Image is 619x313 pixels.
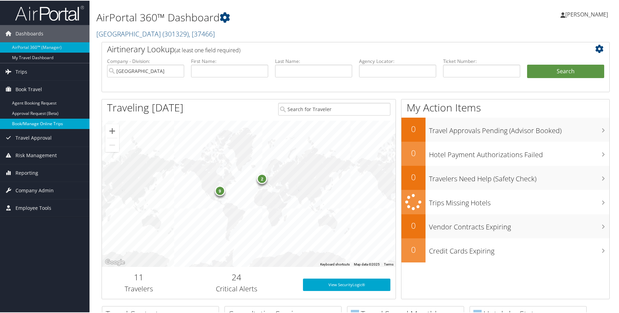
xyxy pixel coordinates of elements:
label: Ticket Number: [443,57,520,64]
h3: Critical Alerts [180,283,292,293]
h3: Travelers Need Help (Safety Check) [429,170,609,183]
label: Agency Locator: [359,57,436,64]
h3: Travel Approvals Pending (Advisor Booked) [429,122,609,135]
a: View SecurityLogic® [303,278,390,290]
button: Search [527,64,604,78]
div: 9 [215,185,225,195]
span: Trips [15,63,27,80]
span: Book Travel [15,80,42,97]
h3: Hotel Payment Authorizations Failed [429,146,609,159]
span: Dashboards [15,24,43,42]
h3: Trips Missing Hotels [429,194,609,207]
a: 0Hotel Payment Authorizations Failed [401,141,609,165]
h2: 0 [401,171,426,182]
h2: 11 [107,271,170,282]
button: Zoom in [105,123,119,137]
h2: 0 [401,147,426,158]
h2: 0 [401,219,426,231]
span: [PERSON_NAME] [565,10,608,18]
span: , [ 37466 ] [189,29,215,38]
a: 0Travel Approvals Pending (Advisor Booked) [401,117,609,141]
a: [GEOGRAPHIC_DATA] [96,29,215,38]
div: 2 [257,173,267,183]
h1: Traveling [DATE] [107,100,183,114]
h1: My Action Items [401,100,609,114]
h2: 0 [401,122,426,134]
a: 0Vendor Contracts Expiring [401,214,609,238]
span: Risk Management [15,146,57,163]
h3: Travelers [107,283,170,293]
span: Travel Approval [15,129,52,146]
h2: 24 [180,271,292,282]
button: Zoom out [105,138,119,151]
input: Search for Traveler [278,102,390,115]
a: 0Credit Cards Expiring [401,238,609,262]
h3: Vendor Contracts Expiring [429,218,609,231]
h2: 0 [401,243,426,255]
img: airportal-logo.png [15,4,84,21]
a: Terms (opens in new tab) [384,262,394,266]
label: Company - Division: [107,57,184,64]
label: First Name: [191,57,268,64]
h2: Airtinerary Lookup [107,43,562,54]
img: Google [104,257,126,266]
span: Map data ©2025 [354,262,380,266]
span: Reporting [15,164,38,181]
a: 0Travelers Need Help (Safety Check) [401,165,609,189]
a: [PERSON_NAME] [560,3,615,24]
h1: AirPortal 360™ Dashboard [96,10,442,24]
span: Company Admin [15,181,54,198]
a: Open this area in Google Maps (opens a new window) [104,257,126,266]
span: (at least one field required) [175,46,240,53]
span: ( 301329 ) [162,29,189,38]
button: Keyboard shortcuts [320,261,350,266]
label: Last Name: [275,57,352,64]
a: Trips Missing Hotels [401,189,609,214]
span: Employee Tools [15,199,51,216]
h3: Credit Cards Expiring [429,242,609,255]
